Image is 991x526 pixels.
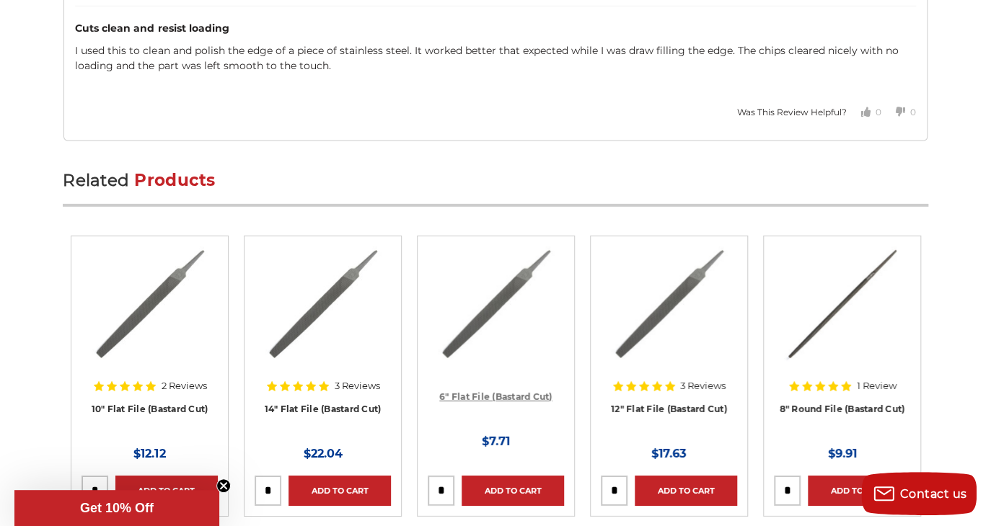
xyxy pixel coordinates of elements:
[75,21,915,36] div: Cuts clean and resist loading
[635,476,737,506] a: Add to Cart
[265,246,382,362] img: 14" Flat Bastard File
[611,404,727,414] a: 12" Flat File (Bastard Cut)
[334,381,379,391] span: 3 Reviews
[115,476,218,506] a: Add to Cart
[774,246,910,383] a: 8 Inch Round File Bastard Cut, Double Cut
[80,501,154,515] span: Get 10% Off
[881,95,916,130] button: Votes Down
[438,246,555,362] img: 6" Flat Bastard File
[82,246,218,383] a: 10" Flat Bastard File
[255,246,391,383] a: 14" Flat Bastard File
[75,44,898,72] span: The chips cleared nicely with no loading and the part was left smooth to the touch.
[784,246,901,362] img: 8 Inch Round File Bastard Cut, Double Cut
[216,478,231,493] button: Close teaser
[265,404,382,414] a: 14" Flat File (Bastard Cut)
[134,170,215,190] span: Products
[161,381,206,391] span: 2 Reviews
[861,472,977,515] button: Contact us
[808,476,910,506] a: Add to Cart
[14,490,219,526] div: Get 10% OffClose teaser
[680,381,726,391] span: 3 Reviews
[428,246,564,383] a: 6" Flat Bastard File
[75,44,414,57] span: I used this to clean and polish the edge of a piece of stainless steel.
[900,487,967,501] span: Contact us
[780,404,905,414] a: 8" Round File (Bastard Cut)
[303,447,342,460] span: $22.04
[439,391,552,402] a: 6" Flat File (Bastard Cut)
[92,404,208,414] a: 10" Flat File (Bastard Cut)
[827,447,856,460] span: $9.91
[482,434,510,448] span: $7.71
[63,170,129,190] span: Related
[133,447,165,460] span: $12.12
[910,107,916,117] span: 0
[289,476,391,506] a: Add to Cart
[737,106,847,119] div: Was This Review Helpful?
[414,44,737,57] span: It worked better that expected while I was draw filling the edge.
[601,246,737,383] a: 12" Flat Bastard File
[856,381,896,391] span: 1 Review
[651,447,686,460] span: $17.63
[847,95,881,130] button: Votes Up
[92,246,208,362] img: 10" Flat Bastard File
[611,246,728,362] img: 12" Flat Bastard File
[876,107,881,117] span: 0
[462,476,564,506] a: Add to Cart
